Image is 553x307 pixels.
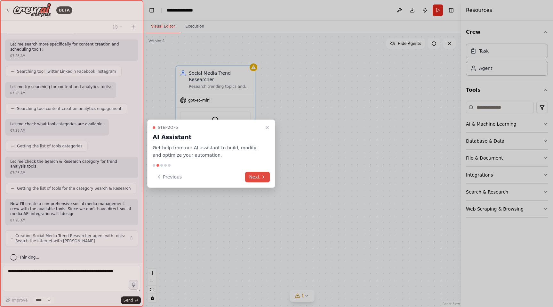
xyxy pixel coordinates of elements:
h3: AI Assistant [153,133,262,142]
p: Get help from our AI assistant to build, modify, and optimize your automation. [153,144,262,159]
button: Close walkthrough [263,124,271,131]
button: Next [245,172,270,182]
span: Step 2 of 5 [158,125,178,130]
button: Hide left sidebar [147,6,156,15]
button: Previous [153,172,186,182]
